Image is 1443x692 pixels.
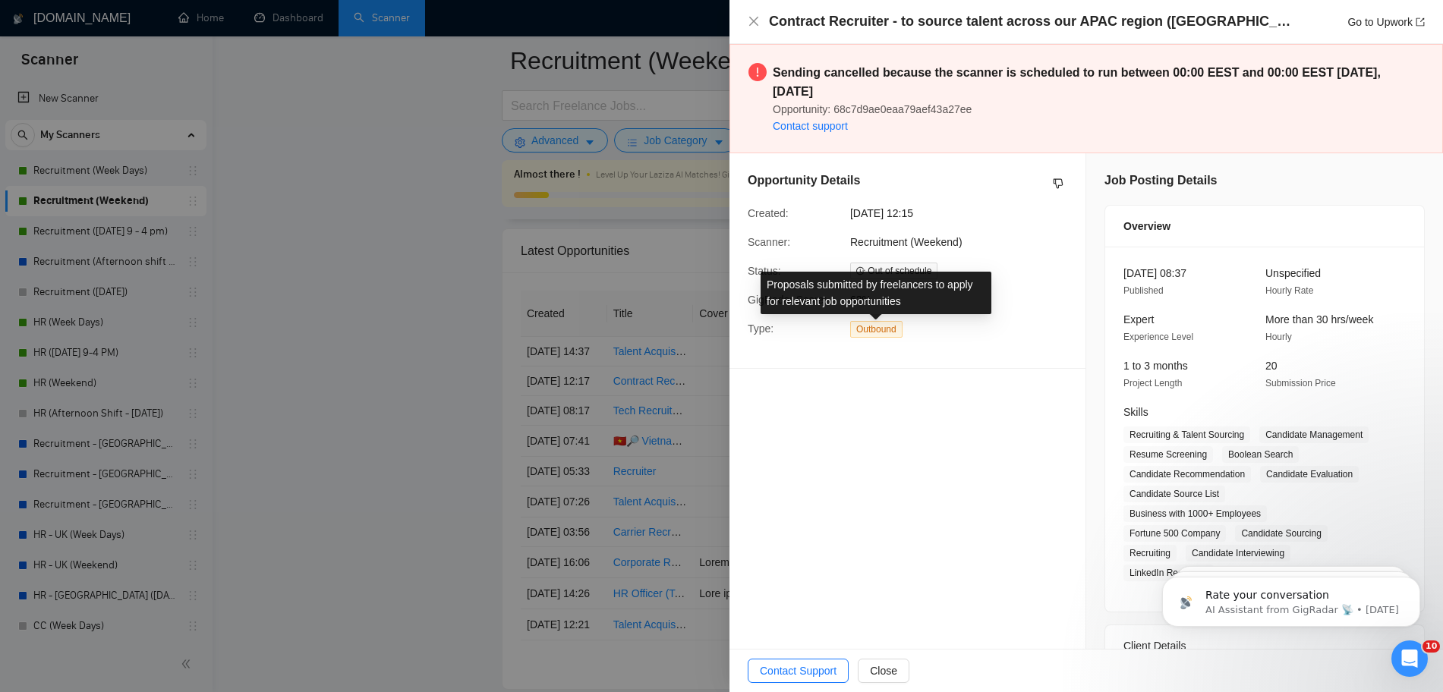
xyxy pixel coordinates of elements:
[748,15,760,27] span: close
[1123,466,1251,483] span: Candidate Recommendation
[1123,267,1186,279] span: [DATE] 08:37
[1123,426,1250,443] span: Recruiting & Talent Sourcing
[773,66,1381,98] strong: Sending cancelled because the scanner is scheduled to run between 00:00 EEST and 00:00 EEST [DATE...
[1222,446,1299,463] span: Boolean Search
[1391,640,1428,677] iframe: Intercom live chat
[1265,313,1373,326] span: More than 30 hrs/week
[1265,285,1313,296] span: Hourly Rate
[1123,486,1225,502] span: Candidate Source List
[748,15,760,28] button: Close
[1123,565,1214,581] span: LinkedIn Recruiting
[1123,406,1148,418] span: Skills
[1423,640,1440,653] span: 10
[1123,525,1226,542] span: Fortune 500 Company
[748,63,767,81] span: exclamation-circle
[1104,171,1217,190] h5: Job Posting Details
[748,659,849,683] button: Contact Support
[1139,545,1443,651] iframe: Intercom notifications message
[850,321,903,338] span: Outbound
[1123,313,1154,326] span: Expert
[1265,332,1292,342] span: Hourly
[1049,175,1067,193] button: dislike
[1123,625,1406,666] div: Client Details
[748,265,781,277] span: Status:
[748,207,789,219] span: Created:
[1265,267,1321,279] span: Unspecified
[1123,332,1193,342] span: Experience Level
[748,322,773,335] span: Type:
[850,291,1078,308] span: 62%
[1260,466,1359,483] span: Candidate Evaluation
[1265,378,1336,388] span: Submission Price
[850,205,1078,222] span: [DATE] 12:15
[769,12,1293,31] h4: Contract Recruiter - to source talent across our APAC region ([GEOGRAPHIC_DATA] / [GEOGRAPHIC_DAT...
[1123,505,1267,522] span: Business with 1000+ Employees
[858,659,909,683] button: Close
[1265,360,1278,372] span: 20
[850,263,937,279] span: Out of schedule
[1123,285,1164,296] span: Published
[748,171,860,190] h5: Opportunity Details
[773,120,848,132] a: Contact support
[856,266,865,275] span: field-time
[1053,178,1063,190] span: dislike
[1259,426,1369,443] span: Candidate Management
[1123,446,1213,463] span: Resume Screening
[870,662,897,679] span: Close
[1123,545,1177,561] span: Recruiting
[748,294,827,306] span: GigRadar Score:
[1123,360,1188,372] span: 1 to 3 months
[748,236,790,248] span: Scanner:
[1123,378,1182,388] span: Project Length
[850,236,963,248] span: Recruitment (Weekend)
[1416,17,1425,27] span: export
[1347,16,1425,28] a: Go to Upworkexport
[760,662,836,679] span: Contact Support
[1235,525,1327,542] span: Candidate Sourcing
[773,103,972,115] span: Opportunity: 68c7d9ae0eaa79aef43a27ee
[1123,218,1170,234] span: Overview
